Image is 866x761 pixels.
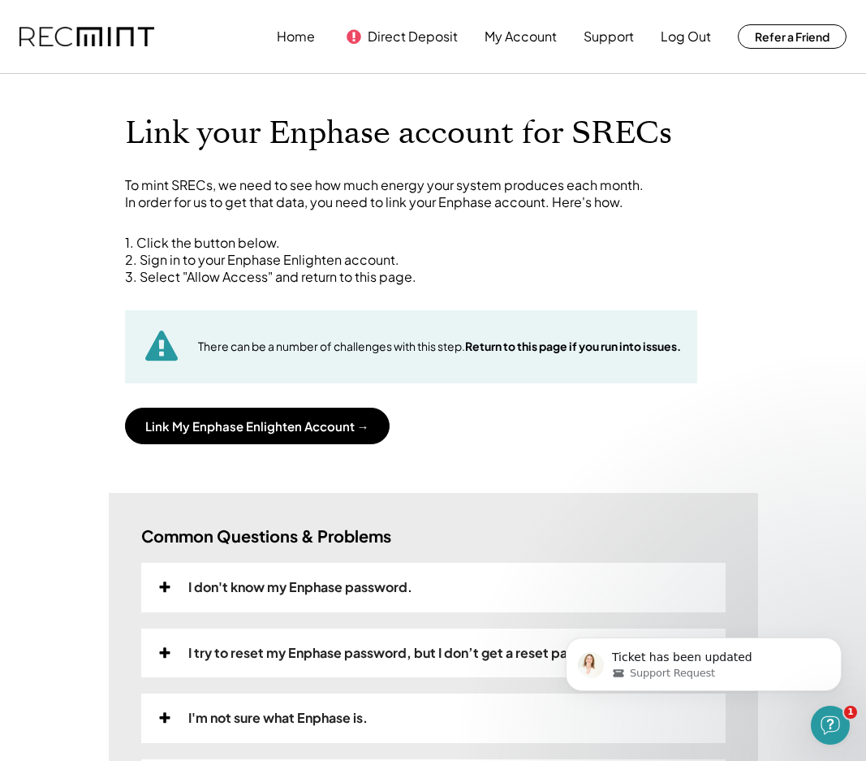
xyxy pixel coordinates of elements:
img: recmint-logotype%403x.png [19,27,154,47]
strong: Return to this page if you run into issues. [465,339,681,353]
iframe: Intercom notifications message [541,603,866,717]
button: Log Out [661,20,711,53]
div: I'm not sure what Enphase is. [188,710,368,727]
button: Direct Deposit [368,20,458,53]
div: 1. Click the button below. 2. Sign in to your Enphase Enlighten account. 3. Select "Allow Access"... [125,235,742,285]
div: To mint SRECs, we need to see how much energy your system produces each month. In order for us to... [125,177,742,211]
h1: Link your Enphase account for SRECs [125,115,742,153]
h3: Common Questions & Problems [141,525,391,547]
button: Link My Enphase Enlighten Account → [125,408,390,444]
div: I try to reset my Enphase password, but I don’t get a reset password email. [188,645,655,662]
button: Refer a Friend [738,24,847,49]
button: Home [277,20,315,53]
div: There can be a number of challenges with this step. [198,339,681,355]
button: Support [584,20,634,53]
span: 1 [844,706,857,719]
button: My Account [485,20,557,53]
iframe: Intercom live chat [811,706,850,745]
div: I don't know my Enphase password. [188,579,412,596]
